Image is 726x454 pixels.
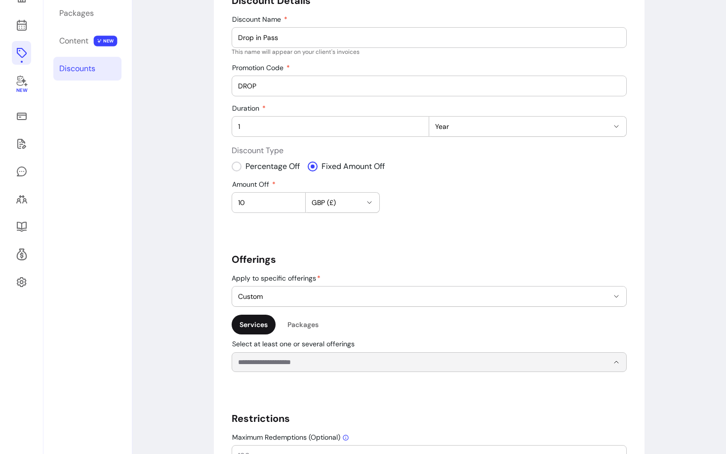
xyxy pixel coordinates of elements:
[232,412,627,425] h5: Restrictions
[238,357,593,367] input: Select at least one or several offerings
[608,354,624,370] button: Show suggestions
[232,104,261,113] span: Duration
[232,433,349,442] span: Maximum Redemptions (Optional)
[12,187,31,211] a: Clients
[232,15,283,24] span: Discount Name
[53,57,121,81] a: Discounts
[16,87,27,94] span: New
[232,63,285,72] span: Promotion Code
[232,145,627,172] div: Discount Type
[12,243,31,266] a: Refer & Earn
[59,35,88,47] div: Content
[94,36,118,46] span: NEW
[312,198,362,207] span: GBP (£)
[238,33,620,42] input: Discount Name
[12,132,31,156] a: Waivers
[12,270,31,294] a: Settings
[12,215,31,239] a: Resources
[59,7,94,19] div: Packages
[12,41,31,65] a: Offerings
[12,104,31,128] a: Sales
[232,48,627,56] p: This name will appear on your client's invoices
[238,122,423,131] input: Duration
[435,122,608,131] span: Year
[53,29,121,53] a: Content
[12,13,31,37] a: Calendar
[232,180,271,189] span: Amount Off
[59,63,95,75] div: Discounts
[238,198,299,207] input: Amount Off
[53,1,121,25] a: Packages
[12,160,31,183] a: My Messages
[232,145,627,157] span: Discount Type
[238,81,620,91] input: Promotion Code
[12,69,31,100] a: My Co-Founder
